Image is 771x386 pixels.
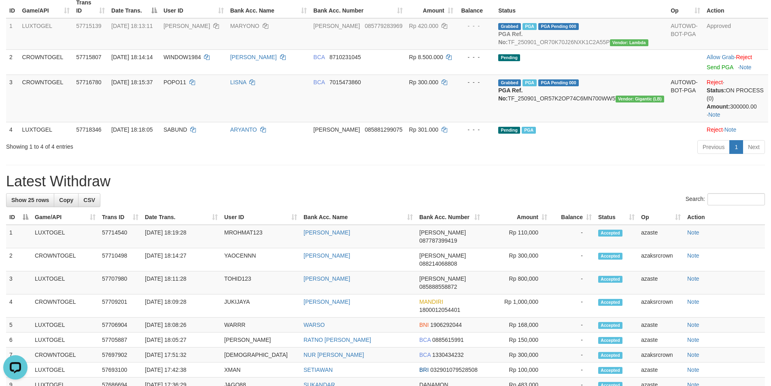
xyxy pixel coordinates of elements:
span: Accepted [598,276,622,283]
span: Copy 1906292044 to clipboard [430,322,462,328]
td: azaste [638,333,684,348]
th: Game/API: activate to sort column ascending [32,210,99,225]
span: Copy 088214068808 to clipboard [419,260,457,267]
td: CROWNTOGEL [32,294,99,318]
a: Note [687,337,699,343]
th: Status: activate to sort column ascending [595,210,638,225]
a: LISNA [230,79,246,85]
td: - [550,318,595,333]
td: Rp 100,000 [483,363,550,377]
td: - [550,363,595,377]
td: Approved [703,18,768,50]
a: Send PGA [707,64,733,70]
td: [DATE] 18:05:27 [142,333,221,348]
div: Showing 1 to 4 of 4 entries [6,139,315,151]
div: - - - [460,22,492,30]
span: Copy 8710231045 to clipboard [329,54,361,60]
td: Rp 300,000 [483,248,550,271]
td: LUXTOGEL [19,18,73,50]
a: Note [708,111,720,118]
span: SABUND [164,126,187,133]
span: Accepted [598,337,622,344]
div: - - - [460,78,492,86]
th: Bank Acc. Name: activate to sort column ascending [300,210,416,225]
a: 1 [729,140,743,154]
a: Reject [707,79,723,85]
td: JUKIJAYA [221,294,300,318]
span: Grabbed [498,23,521,30]
td: azaksrcrown [638,248,684,271]
span: BNI [419,322,429,328]
th: Balance: activate to sort column ascending [550,210,595,225]
a: MARYONO [230,23,259,29]
td: 4 [6,294,32,318]
span: [DATE] 18:15:37 [111,79,153,85]
td: CROWNTOGEL [32,348,99,363]
td: azaksrcrown [638,294,684,318]
span: [PERSON_NAME] [419,275,466,282]
span: · [707,54,736,60]
a: Note [739,64,752,70]
div: - - - [460,53,492,61]
a: Allow Grab [707,54,734,60]
td: 1 [6,18,19,50]
span: BCA [419,337,431,343]
span: 57715139 [76,23,101,29]
td: Rp 110,000 [483,225,550,248]
span: [PERSON_NAME] [313,23,360,29]
span: BRI [419,367,429,373]
td: azaksrcrown [638,348,684,363]
span: Copy 085881299075 to clipboard [365,126,402,133]
td: azaste [638,318,684,333]
td: azaste [638,225,684,248]
div: ON PROCESS (0) 300000.00 [707,86,765,111]
a: Reject [736,54,752,60]
a: Note [724,126,737,133]
td: Rp 168,000 [483,318,550,333]
span: [DATE] 18:14:14 [111,54,153,60]
b: PGA Ref. No: [498,31,522,45]
a: Note [687,299,699,305]
td: Rp 150,000 [483,333,550,348]
span: Show 25 rows [11,197,49,203]
span: Vendor URL: https://order7.1velocity.biz [610,39,648,46]
td: LUXTOGEL [32,318,99,333]
td: 1 [6,225,32,248]
th: Bank Acc. Number: activate to sort column ascending [416,210,483,225]
a: RATNO [PERSON_NAME] [304,337,371,343]
div: - - - [460,126,492,134]
a: Note [687,229,699,236]
span: PGA Pending [538,23,579,30]
span: Rp 420.000 [409,23,438,29]
span: POPO11 [164,79,186,85]
span: [PERSON_NAME] [313,126,360,133]
td: TOHID123 [221,271,300,294]
span: PGA Pending [538,79,579,86]
label: Search: [686,193,765,205]
span: Accepted [598,253,622,260]
td: LUXTOGEL [32,225,99,248]
td: CROWNTOGEL [32,248,99,271]
span: Vendor URL: https://dashboard.q2checkout.com/secure [616,96,665,102]
td: [PERSON_NAME] [221,333,300,348]
a: [PERSON_NAME] [230,54,277,60]
td: LUXTOGEL [19,122,73,137]
a: ARYANTO [230,126,257,133]
span: Accepted [598,352,622,359]
a: NUR [PERSON_NAME] [304,352,364,358]
td: - [550,225,595,248]
td: 7 [6,348,32,363]
span: Copy 032901079528508 to clipboard [430,367,478,373]
span: Pending [498,127,520,134]
b: PGA Ref. No: [498,87,522,102]
span: [PERSON_NAME] [164,23,210,29]
td: LUXTOGEL [32,271,99,294]
span: Rp 300.000 [409,79,438,85]
a: Note [687,322,699,328]
td: [DATE] 18:11:28 [142,271,221,294]
td: [DEMOGRAPHIC_DATA] [221,348,300,363]
td: AUTOWD-BOT-PGA [667,18,703,50]
span: Copy [59,197,73,203]
a: Reject [707,126,723,133]
a: [PERSON_NAME] [304,252,350,259]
